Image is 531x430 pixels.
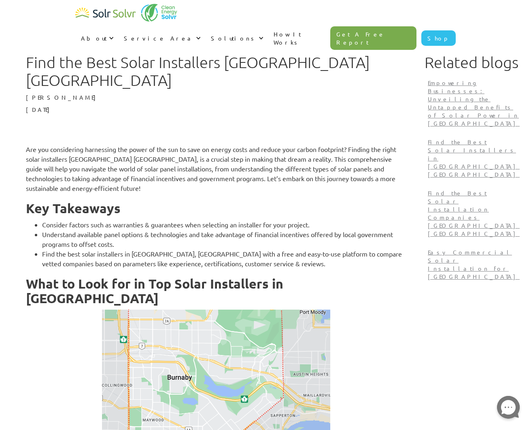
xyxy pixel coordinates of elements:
p: Are you considering harnessing the power of the sun to save on energy costs and reduce your carbo... [26,144,406,193]
li: Understand available panel options & technologies and take advantage of financial incentives offe... [42,229,406,249]
a: Empowering Businesses: Unveiling the Untapped Benefits of Solar Power in [GEOGRAPHIC_DATA] [425,75,523,135]
div: About [81,34,107,42]
a: Find the Best Solar Installers in [GEOGRAPHIC_DATA] [GEOGRAPHIC_DATA] [425,135,523,186]
h1: Find the Best Solar Installers [GEOGRAPHIC_DATA] [GEOGRAPHIC_DATA] [26,53,406,89]
div: Service Area [118,26,205,50]
div: Solutions [211,34,257,42]
a: Get A Free Report [330,26,417,50]
a: Find the Best Solar Installation Companies [GEOGRAPHIC_DATA] [GEOGRAPHIC_DATA] [425,186,523,245]
p: [DATE] [26,105,406,113]
strong: What to Look for in Top Solar Installers in [GEOGRAPHIC_DATA] [26,276,283,306]
a: Easy Commercial Solar Installation for [GEOGRAPHIC_DATA] [425,245,523,288]
div: Service Area [124,34,194,42]
p: Easy Commercial Solar Installation for [GEOGRAPHIC_DATA] [428,248,520,280]
p: Find the Best Solar Installation Companies [GEOGRAPHIC_DATA] [GEOGRAPHIC_DATA] [428,189,520,237]
li: Consider factors such as warranties & guarantees when selecting an installer for your project. [42,220,406,229]
li: Find the best solar installers in [GEOGRAPHIC_DATA], [GEOGRAPHIC_DATA] with a free and easy-to-us... [42,249,406,268]
div: Solutions [205,26,268,50]
p: Find the Best Solar Installers in [GEOGRAPHIC_DATA] [GEOGRAPHIC_DATA] [428,138,520,178]
div: About [75,26,118,50]
p: [PERSON_NAME] [26,93,406,101]
h1: Related blogs [425,53,523,71]
a: How It Works [268,22,330,54]
strong: Key Takeaways [26,200,121,216]
a: Shop [421,30,456,46]
p: Empowering Businesses: Unveiling the Untapped Benefits of Solar Power in [GEOGRAPHIC_DATA] [428,79,520,127]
